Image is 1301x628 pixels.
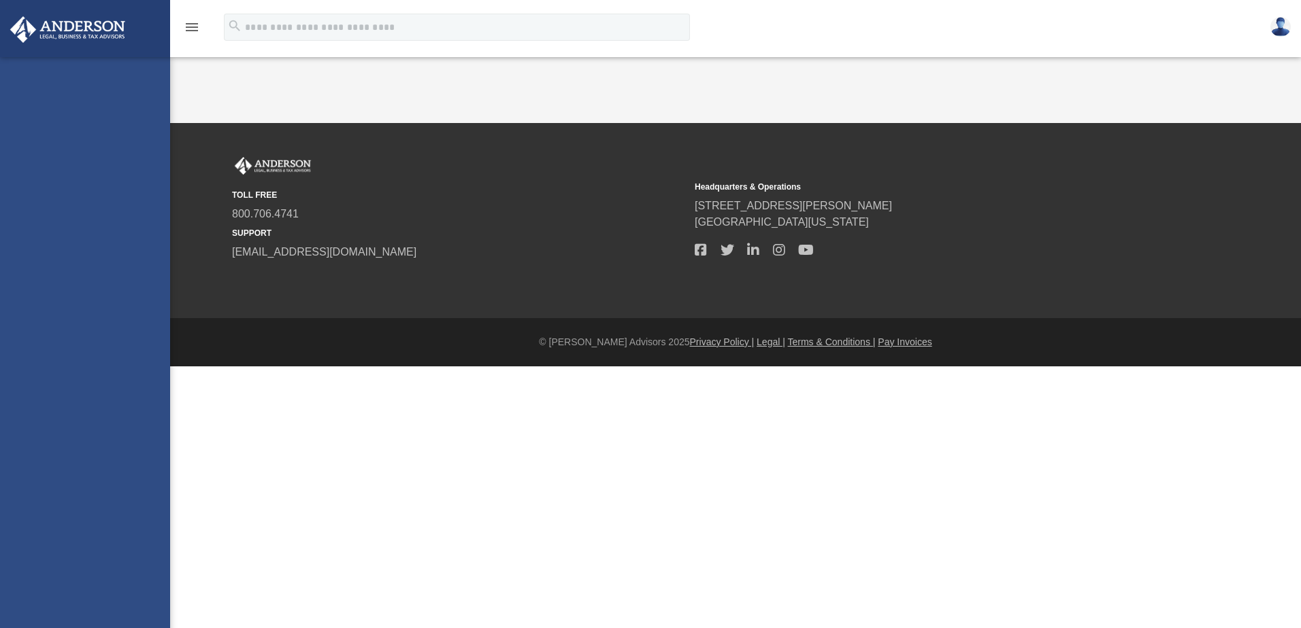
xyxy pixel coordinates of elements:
a: menu [184,26,200,35]
img: Anderson Advisors Platinum Portal [232,157,314,175]
i: search [227,18,242,33]
a: Pay Invoices [878,336,932,347]
img: Anderson Advisors Platinum Portal [6,16,129,43]
small: TOLL FREE [232,189,685,201]
div: © [PERSON_NAME] Advisors 2025 [170,335,1301,349]
a: Terms & Conditions | [788,336,876,347]
i: menu [184,19,200,35]
a: Legal | [757,336,785,347]
a: Privacy Policy | [690,336,755,347]
small: SUPPORT [232,227,685,239]
img: User Pic [1270,17,1291,37]
a: [STREET_ADDRESS][PERSON_NAME] [695,200,892,211]
a: 800.706.4741 [232,208,299,220]
small: Headquarters & Operations [695,181,1148,193]
a: [EMAIL_ADDRESS][DOMAIN_NAME] [232,246,416,258]
a: [GEOGRAPHIC_DATA][US_STATE] [695,216,869,228]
